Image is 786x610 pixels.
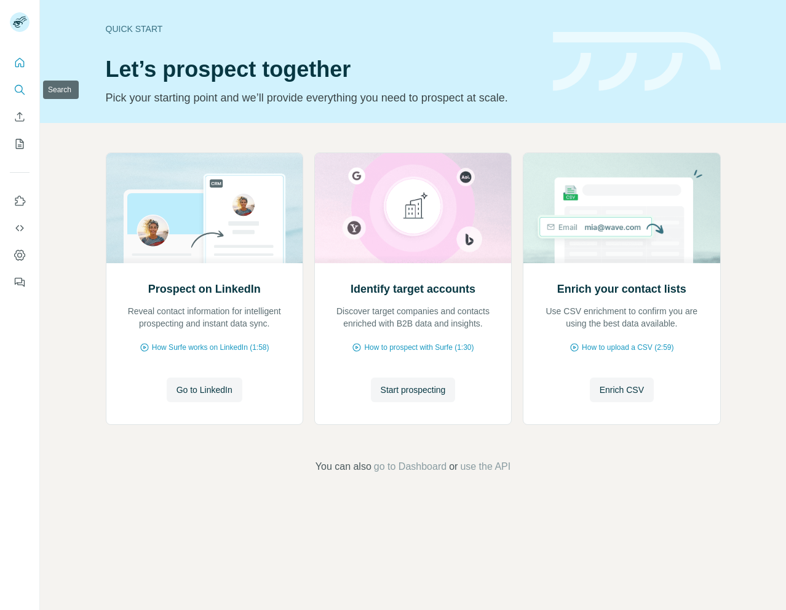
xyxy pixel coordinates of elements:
[557,280,686,298] h2: Enrich your contact lists
[460,459,510,474] button: use the API
[167,378,242,402] button: Go to LinkedIn
[148,280,261,298] h2: Prospect on LinkedIn
[10,217,30,239] button: Use Surfe API
[152,342,269,353] span: How Surfe works on LinkedIn (1:58)
[10,190,30,212] button: Use Surfe on LinkedIn
[106,57,538,82] h1: Let’s prospect together
[10,244,30,266] button: Dashboard
[371,378,456,402] button: Start prospecting
[10,133,30,155] button: My lists
[106,23,538,35] div: Quick start
[10,52,30,74] button: Quick start
[106,153,303,263] img: Prospect on LinkedIn
[582,342,673,353] span: How to upload a CSV (2:59)
[177,384,232,396] span: Go to LinkedIn
[10,79,30,101] button: Search
[553,32,721,92] img: banner
[316,459,371,474] span: You can also
[590,378,654,402] button: Enrich CSV
[327,305,499,330] p: Discover target companies and contacts enriched with B2B data and insights.
[351,280,475,298] h2: Identify target accounts
[119,305,290,330] p: Reveal contact information for intelligent prospecting and instant data sync.
[364,342,474,353] span: How to prospect with Surfe (1:30)
[10,271,30,293] button: Feedback
[536,305,707,330] p: Use CSV enrichment to confirm you are using the best data available.
[374,459,447,474] button: go to Dashboard
[10,106,30,128] button: Enrich CSV
[523,153,720,263] img: Enrich your contact lists
[381,384,446,396] span: Start prospecting
[314,153,512,263] img: Identify target accounts
[449,459,458,474] span: or
[106,89,538,106] p: Pick your starting point and we’ll provide everything you need to prospect at scale.
[600,384,644,396] span: Enrich CSV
